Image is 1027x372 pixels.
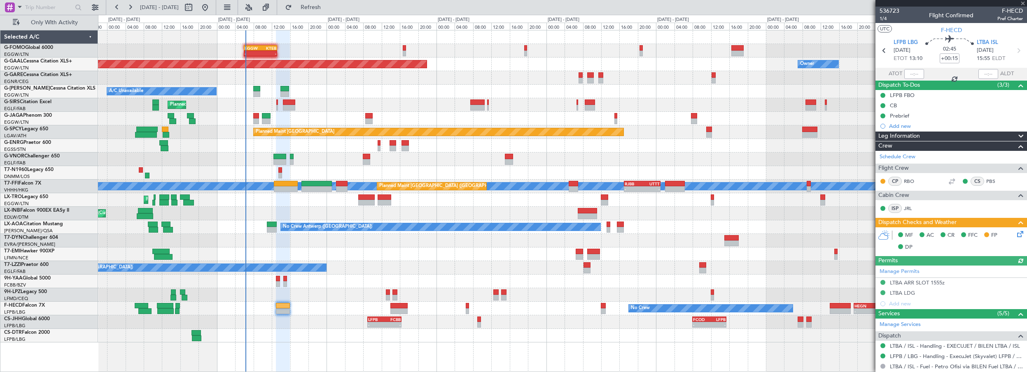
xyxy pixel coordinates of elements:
div: - [261,51,277,56]
div: 16:00 [619,23,637,30]
div: - [854,309,876,314]
a: EGLF/FAB [4,268,26,275]
span: LX-TRO [4,194,22,199]
div: 00:00 [327,23,345,30]
a: Schedule Crew [880,153,915,161]
a: LTBA / ISL - Handling - EXECUJET / BILEN LTBA / ISL [890,342,1020,349]
div: 20:00 [638,23,656,30]
a: EGGW/LTN [4,119,29,125]
div: 16:00 [839,23,857,30]
a: T7-FFIFalcon 7X [4,181,41,186]
div: FCOD [693,317,709,322]
a: EGNR/CEG [4,79,29,85]
a: G-JAGAPhenom 300 [4,113,52,118]
span: F-HECD [4,303,22,308]
div: 16:00 [180,23,198,30]
span: [DATE] [894,46,910,55]
a: G-SPCYLegacy 650 [4,127,48,132]
span: T7-DYN [4,235,23,240]
div: Planned Maint [GEOGRAPHIC_DATA] ([GEOGRAPHIC_DATA]) [379,180,509,192]
a: EGLF/FAB [4,106,26,112]
span: Cabin Crew [878,191,909,200]
div: 04:00 [235,23,253,30]
span: ELDT [992,55,1005,63]
div: Planned Maint [GEOGRAPHIC_DATA] ([GEOGRAPHIC_DATA]) [146,194,276,206]
div: Planned Maint [GEOGRAPHIC_DATA] ([GEOGRAPHIC_DATA]) [170,99,300,111]
div: - [245,51,261,56]
div: 08:00 [583,23,601,30]
div: [DATE] - [DATE] [218,16,250,23]
div: 20:00 [198,23,217,30]
a: LFPB/LBG [4,336,26,342]
div: Add new [889,122,1023,129]
div: 08:00 [144,23,162,30]
span: Flight Crew [878,164,909,173]
a: EVRA/[PERSON_NAME] [4,241,55,247]
span: 1/4 [880,15,899,22]
a: LGAV/ATH [4,133,26,139]
div: A/C Unavailable [109,85,143,97]
span: 536723 [880,7,899,15]
span: 13:10 [909,55,922,63]
a: LFPB/LBG [4,323,26,329]
div: [DATE] - [DATE] [328,16,359,23]
div: ISP [888,204,902,213]
div: 12:00 [491,23,509,30]
div: [DATE] - [DATE] [108,16,140,23]
span: Leg Information [878,132,920,141]
div: 00:00 [217,23,235,30]
span: FFC [968,231,978,240]
span: Dispatch Checks and Weather [878,218,957,227]
a: EGGW/LTN [4,51,29,58]
div: 20:00 [308,23,327,30]
a: T7-DYNChallenger 604 [4,235,58,240]
span: LX-AOA [4,222,23,226]
a: G-GAALCessna Citation XLS+ [4,59,72,64]
a: EGGW/LTN [4,92,29,98]
div: 00:00 [766,23,784,30]
div: Flight Confirmed [929,11,973,20]
div: 12:00 [821,23,839,30]
span: F-HECD [941,26,962,35]
div: 12:00 [711,23,729,30]
span: G-GAAL [4,59,23,64]
a: LX-INBFalcon 900EX EASy II [4,208,69,213]
div: UTTT [642,181,660,186]
div: 16:00 [729,23,747,30]
a: G-SIRSCitation Excel [4,99,51,104]
div: 20:00 [748,23,766,30]
div: 20:00 [418,23,436,30]
a: LX-AOACitation Mustang [4,222,63,226]
div: [DATE] - [DATE] [657,16,689,23]
div: - [368,322,384,327]
span: 02:45 [943,45,956,53]
div: 16:00 [290,23,308,30]
span: Dispatch To-Dos [878,81,920,90]
a: FCBB/BZV [4,282,26,288]
span: CR [948,231,955,240]
button: UTC [878,25,892,32]
div: 08:00 [363,23,381,30]
div: 04:00 [455,23,473,30]
span: 9H-LPZ [4,289,21,294]
span: [DATE] [977,46,994,55]
span: LTBA ISL [977,39,998,47]
a: Manage Services [880,321,921,329]
div: [DATE] - [DATE] [767,16,799,23]
span: F-HECD [997,7,1023,15]
a: EGSS/STN [4,146,26,152]
a: JRL [904,205,922,212]
div: 12:00 [382,23,400,30]
span: Only With Activity [21,20,87,25]
div: 16:00 [400,23,418,30]
div: 00:00 [546,23,565,30]
a: G-VNORChallenger 650 [4,154,60,159]
span: MF [905,231,913,240]
span: DP [905,243,913,252]
span: (5/5) [997,309,1009,318]
span: G-SIRS [4,99,20,104]
span: Dispatch [878,331,901,341]
a: LTBA / ISL - Fuel - Petro Ofisi via BILEN Fuel LTBA / ISL [890,363,1023,370]
div: 04:00 [675,23,693,30]
span: G-VNOR [4,154,24,159]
